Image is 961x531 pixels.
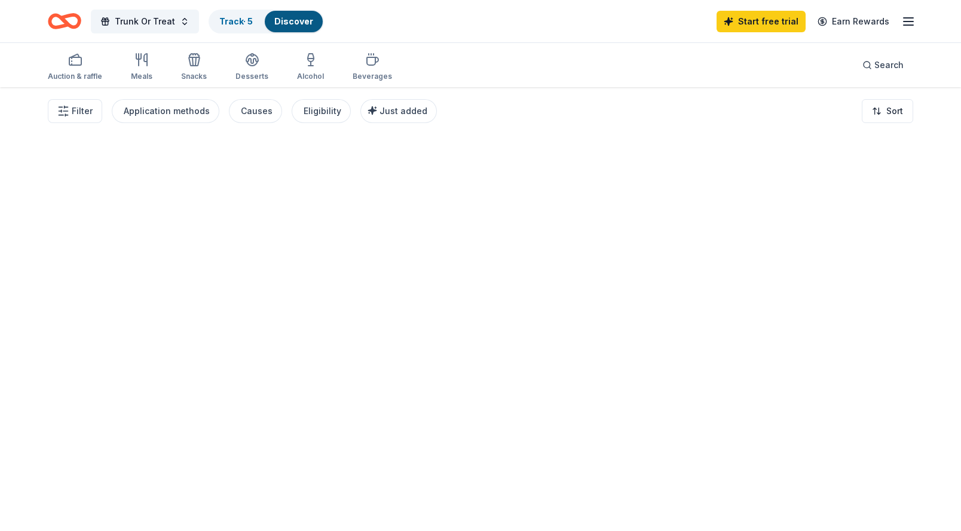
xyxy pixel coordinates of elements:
button: Alcohol [297,48,324,87]
span: Sort [886,104,903,118]
button: Trunk Or Treat [91,10,199,33]
div: Eligibility [304,104,341,118]
button: Eligibility [292,99,351,123]
div: Causes [241,104,273,118]
button: Desserts [235,48,268,87]
div: Alcohol [297,72,324,81]
a: Earn Rewards [810,11,896,32]
span: Filter [72,104,93,118]
button: Application methods [112,99,219,123]
button: Auction & raffle [48,48,102,87]
div: Auction & raffle [48,72,102,81]
div: Meals [131,72,152,81]
a: Discover [274,16,313,26]
span: Trunk Or Treat [115,14,175,29]
div: Application methods [124,104,210,118]
button: Sort [862,99,913,123]
span: Just added [379,106,427,116]
button: Beverages [353,48,392,87]
div: Beverages [353,72,392,81]
div: Desserts [235,72,268,81]
button: Track· 5Discover [209,10,324,33]
button: Search [853,53,913,77]
div: Snacks [181,72,207,81]
button: Meals [131,48,152,87]
button: Filter [48,99,102,123]
span: Search [874,58,904,72]
a: Home [48,7,81,35]
a: Start free trial [717,11,806,32]
button: Just added [360,99,437,123]
button: Causes [229,99,282,123]
a: Track· 5 [219,16,253,26]
button: Snacks [181,48,207,87]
